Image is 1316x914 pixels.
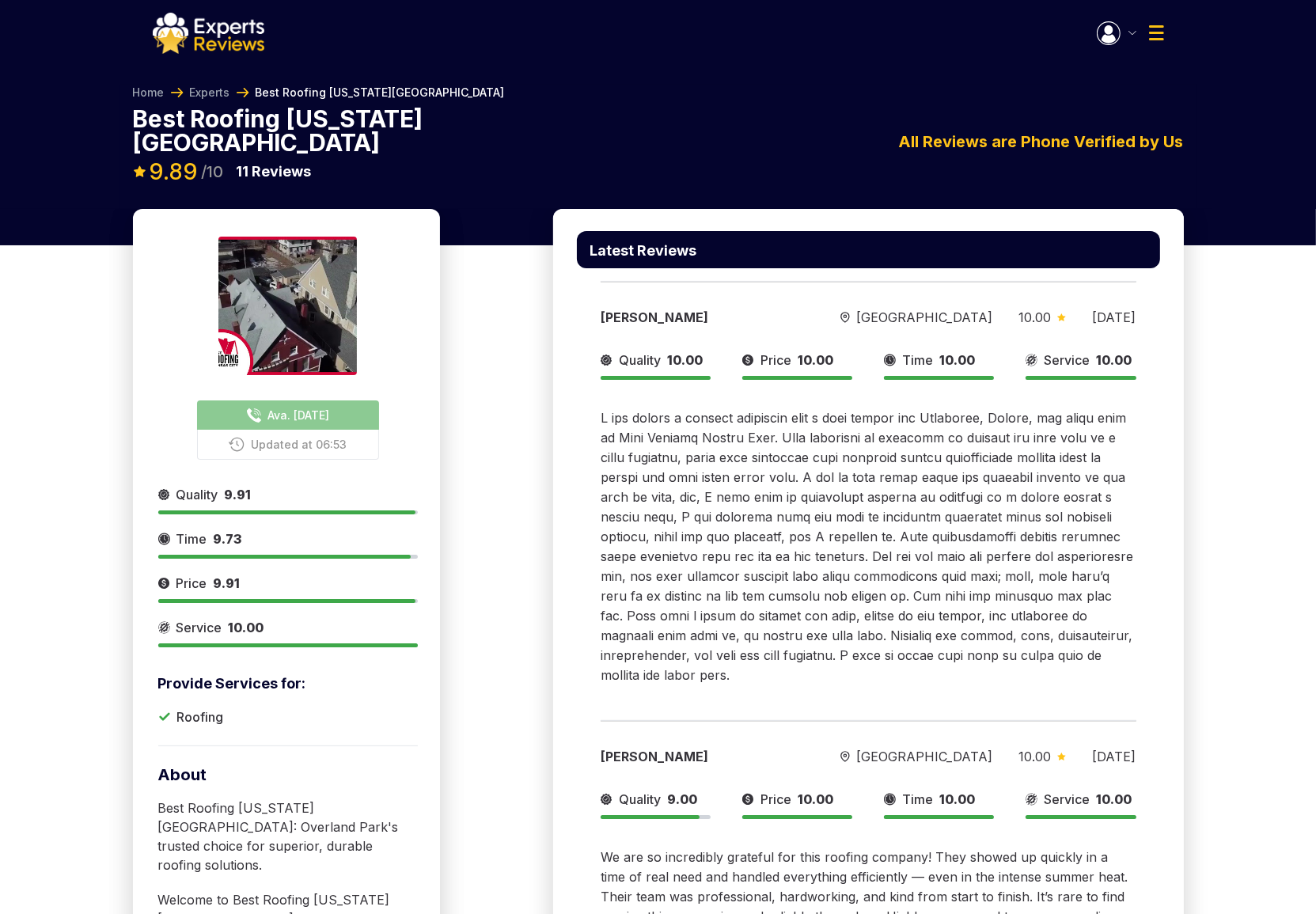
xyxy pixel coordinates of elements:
[1096,352,1132,368] span: 10.00
[176,485,218,504] span: Quality
[1026,790,1037,809] img: slider icon
[902,351,933,370] span: Time
[798,791,833,807] span: 10.00
[176,529,207,548] span: Time
[158,798,418,874] p: Best Roofing [US_STATE][GEOGRAPHIC_DATA]: Overland Park's trusted choice for superior, durable ro...
[884,790,896,809] img: slider icon
[760,790,791,809] span: Price
[1092,747,1136,766] div: [DATE]
[190,85,230,101] a: Experts
[176,574,207,593] span: Price
[133,85,165,101] a: Home
[158,529,170,548] img: slider icon
[1026,351,1037,370] img: slider icon
[251,436,347,453] span: Updated at 06:53
[667,791,697,807] span: 9.00
[840,751,850,763] img: slider icon
[246,408,262,423] img: buttonPhoneIcon
[133,107,440,154] p: Best Roofing [US_STATE][GEOGRAPHIC_DATA]
[214,531,242,547] span: 9.73
[601,410,1133,683] span: L ips dolors a consect adipiscin elit s doei tempor inc Utlaboree, Dolore, mag aliqu enim ad Mini...
[1092,308,1136,327] div: [DATE]
[1149,25,1164,40] img: Menu Icon
[158,618,170,637] img: slider icon
[590,244,696,258] p: Latest Reviews
[158,673,418,695] p: Provide Services for:
[150,158,199,185] span: 9.89
[229,620,264,635] span: 10.00
[133,85,505,101] nav: Breadcrumb
[760,351,791,370] span: Price
[742,351,754,370] img: slider icon
[197,400,379,430] button: Ava. [DATE]
[202,164,224,180] span: /10
[553,130,1184,154] div: All Reviews are Phone Verified by Us
[939,791,975,807] span: 10.00
[218,237,357,375] img: expert image
[1044,351,1090,370] span: Service
[667,352,703,368] span: 10.00
[158,485,170,504] img: slider icon
[601,351,612,370] img: slider icon
[1018,309,1051,325] span: 10.00
[1044,790,1090,809] span: Service
[1096,791,1132,807] span: 10.00
[619,790,661,809] span: Quality
[1128,31,1136,35] img: Menu Icon
[197,430,379,460] button: Updated at 06:53
[214,575,241,591] span: 9.91
[1018,749,1051,764] span: 10.00
[742,790,754,809] img: slider icon
[601,790,612,809] img: slider icon
[268,407,330,423] span: Ava. [DATE]
[884,351,896,370] img: slider icon
[601,308,815,327] div: [PERSON_NAME]
[856,308,992,327] span: [GEOGRAPHIC_DATA]
[153,13,264,54] img: logo
[601,747,815,766] div: [PERSON_NAME]
[158,764,418,786] p: About
[1057,753,1066,760] img: slider icon
[798,352,833,368] span: 10.00
[856,747,992,766] span: [GEOGRAPHIC_DATA]
[840,312,850,324] img: slider icon
[1097,21,1121,45] img: Menu Icon
[229,437,245,452] img: buttonPhoneIcon
[158,574,170,593] img: slider icon
[237,161,312,183] p: Reviews
[176,618,222,637] span: Service
[902,790,933,809] span: Time
[225,487,252,503] span: 9.91
[939,352,975,368] span: 10.00
[177,707,224,726] p: Roofing
[256,85,505,101] span: Best Roofing [US_STATE][GEOGRAPHIC_DATA]
[237,163,249,180] span: 11
[1057,313,1066,321] img: slider icon
[619,351,661,370] span: Quality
